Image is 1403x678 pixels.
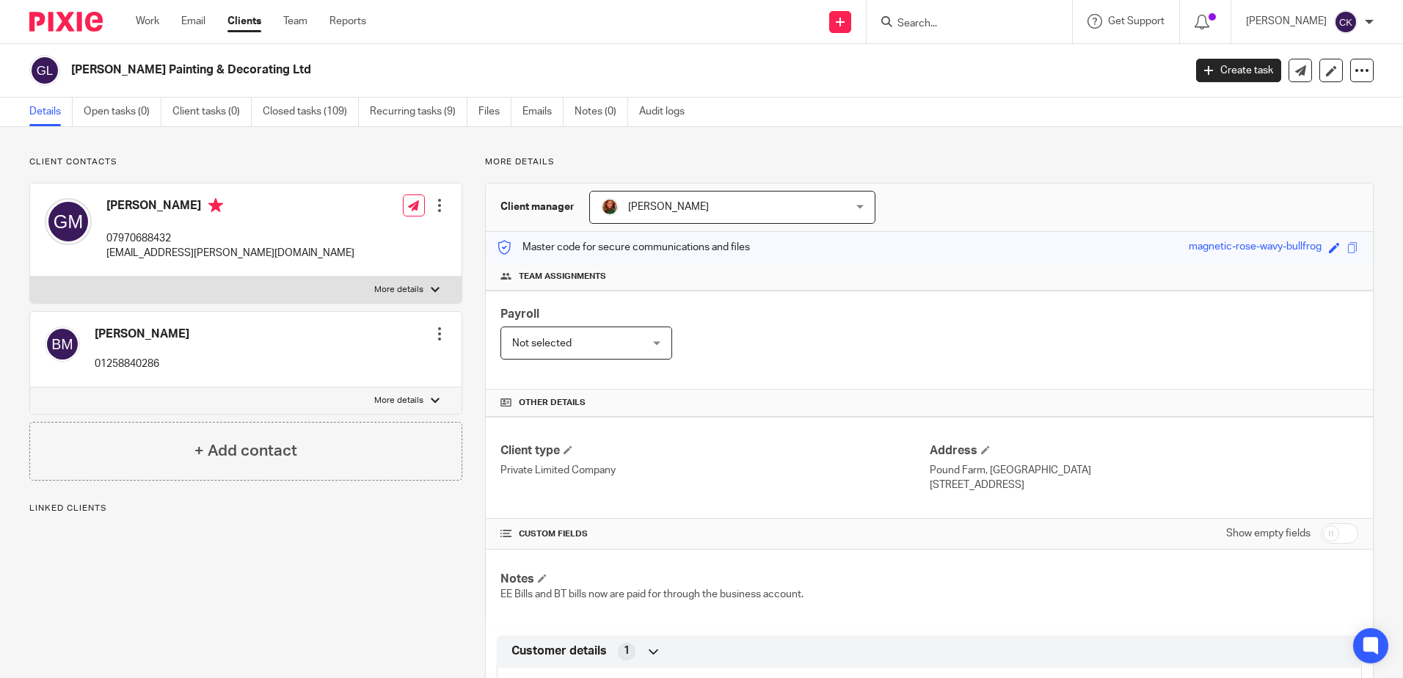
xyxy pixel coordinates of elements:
[45,198,92,245] img: svg%3E
[172,98,252,126] a: Client tasks (0)
[1226,526,1311,541] label: Show empty fields
[29,156,462,168] p: Client contacts
[29,55,60,86] img: svg%3E
[624,644,630,658] span: 1
[29,98,73,126] a: Details
[194,440,297,462] h4: + Add contact
[95,327,189,342] h4: [PERSON_NAME]
[208,198,223,213] i: Primary
[601,198,619,216] img: sallycropped.JPG
[639,98,696,126] a: Audit logs
[106,198,354,216] h4: [PERSON_NAME]
[575,98,628,126] a: Notes (0)
[896,18,1028,31] input: Search
[511,644,607,659] span: Customer details
[500,572,929,587] h4: Notes
[512,338,572,349] span: Not selected
[500,443,929,459] h4: Client type
[930,443,1358,459] h4: Address
[485,156,1374,168] p: More details
[329,14,366,29] a: Reports
[478,98,511,126] a: Files
[500,200,575,214] h3: Client manager
[497,240,750,255] p: Master code for secure communications and files
[628,202,709,212] span: [PERSON_NAME]
[263,98,359,126] a: Closed tasks (109)
[500,589,803,599] span: EE Bills and BT bills now are paid for through the business account.
[374,395,423,407] p: More details
[95,357,189,371] p: 01258840286
[29,503,462,514] p: Linked clients
[283,14,307,29] a: Team
[1196,59,1281,82] a: Create task
[519,397,586,409] span: Other details
[106,246,354,260] p: [EMAIL_ADDRESS][PERSON_NAME][DOMAIN_NAME]
[1189,239,1322,256] div: magnetic-rose-wavy-bullfrog
[519,271,606,282] span: Team assignments
[930,463,1358,478] p: Pound Farm, [GEOGRAPHIC_DATA]
[500,308,539,320] span: Payroll
[106,231,354,246] p: 07970688432
[29,12,103,32] img: Pixie
[71,62,953,78] h2: [PERSON_NAME] Painting & Decorating Ltd
[930,478,1358,492] p: [STREET_ADDRESS]
[370,98,467,126] a: Recurring tasks (9)
[1246,14,1327,29] p: [PERSON_NAME]
[500,528,929,540] h4: CUSTOM FIELDS
[1334,10,1358,34] img: svg%3E
[45,327,80,362] img: svg%3E
[500,463,929,478] p: Private Limited Company
[1108,16,1165,26] span: Get Support
[136,14,159,29] a: Work
[522,98,564,126] a: Emails
[84,98,161,126] a: Open tasks (0)
[227,14,261,29] a: Clients
[181,14,205,29] a: Email
[374,284,423,296] p: More details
